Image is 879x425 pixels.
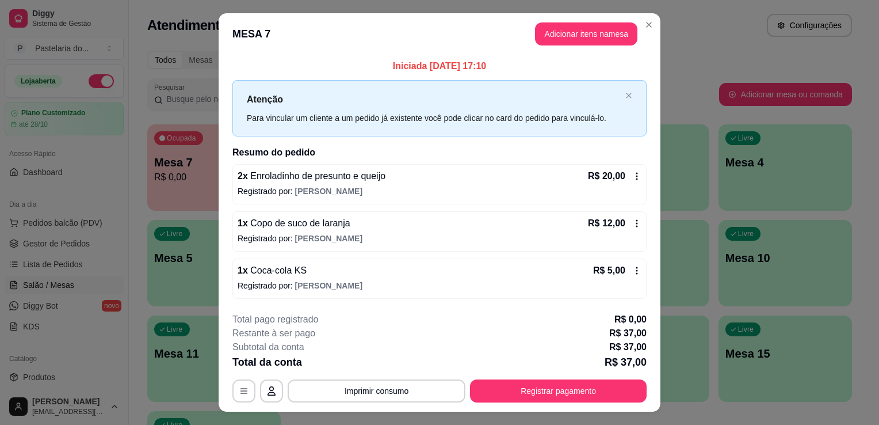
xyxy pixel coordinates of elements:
[232,354,302,370] p: Total da conta
[247,112,621,124] div: Para vincular um cliente a um pedido já existente você pode clicar no card do pedido para vinculá...
[609,340,647,354] p: R$ 37,00
[295,281,362,290] span: [PERSON_NAME]
[248,171,385,181] span: Enroladinho de presunto e queijo
[238,280,641,291] p: Registrado por:
[238,185,641,197] p: Registrado por:
[238,264,307,278] p: 1 x
[232,340,304,354] p: Subtotal da conta
[288,380,465,403] button: Imprimir consumo
[232,327,315,340] p: Restante à ser pago
[247,92,621,107] p: Atenção
[248,265,307,275] span: Coca-cola KS
[470,380,647,403] button: Registrar pagamento
[625,92,632,100] button: close
[593,264,625,278] p: R$ 5,00
[295,234,362,243] span: [PERSON_NAME]
[588,217,625,230] p: R$ 12,00
[625,92,632,99] span: close
[238,217,350,230] p: 1 x
[248,218,350,228] span: Copo de suco de laranja
[232,313,318,327] p: Total pago registrado
[588,169,625,183] p: R$ 20,00
[232,59,647,73] p: Iniciada [DATE] 17:10
[640,16,658,34] button: Close
[219,13,660,55] header: MESA 7
[238,233,641,244] p: Registrado por:
[614,313,647,327] p: R$ 0,00
[605,354,647,370] p: R$ 37,00
[238,169,385,183] p: 2 x
[295,187,362,196] span: [PERSON_NAME]
[232,146,647,160] h2: Resumo do pedido
[609,327,647,340] p: R$ 37,00
[535,22,637,45] button: Adicionar itens namesa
